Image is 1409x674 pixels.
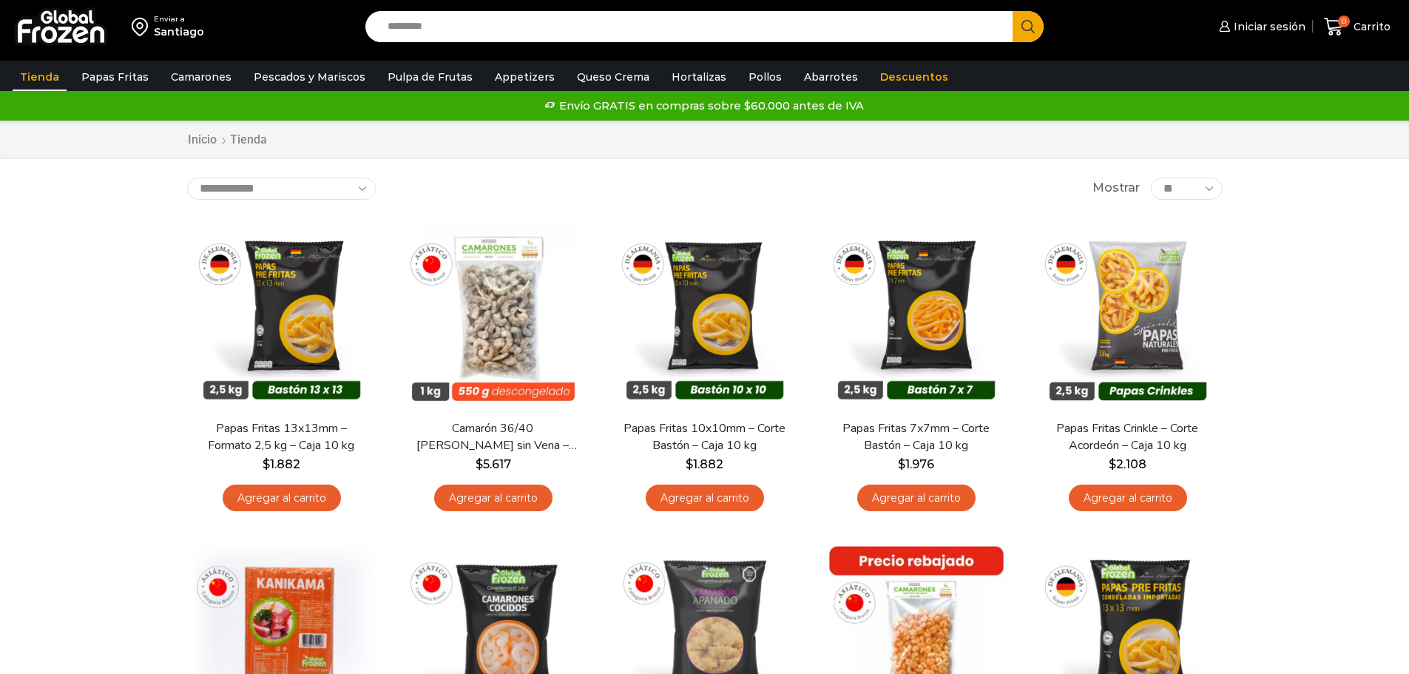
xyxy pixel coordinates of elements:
select: Pedido de la tienda [187,178,376,200]
a: Tienda [13,63,67,91]
span: $ [1109,457,1116,471]
span: $ [898,457,905,471]
a: Agregar al carrito: “Camarón 36/40 Crudo Pelado sin Vena - Bronze - Caja 10 kg” [434,485,553,512]
a: Papas Fritas [74,63,156,91]
span: Iniciar sesión [1230,19,1305,34]
img: address-field-icon.svg [132,14,154,39]
div: Santiago [154,24,204,39]
bdi: 1.976 [898,457,934,471]
div: Enviar a [154,14,204,24]
a: Camarones [163,63,239,91]
a: Camarón 36/40 [PERSON_NAME] sin Vena – Bronze – Caja 10 kg [408,420,578,454]
bdi: 2.108 [1109,457,1146,471]
span: 0 [1338,16,1350,27]
bdi: 1.882 [686,457,723,471]
a: Agregar al carrito: “Papas Fritas Crinkle - Corte Acordeón - Caja 10 kg” [1069,485,1187,512]
nav: Breadcrumb [187,132,267,149]
a: 0 Carrito [1320,10,1394,44]
span: $ [476,457,483,471]
a: Abarrotes [797,63,865,91]
button: Search button [1013,11,1044,42]
a: Agregar al carrito: “Papas Fritas 13x13mm - Formato 2,5 kg - Caja 10 kg” [223,485,341,512]
a: Papas Fritas 10x10mm – Corte Bastón – Caja 10 kg [619,420,789,454]
bdi: 1.882 [263,457,300,471]
span: $ [686,457,693,471]
bdi: 5.617 [476,457,511,471]
a: Agregar al carrito: “Papas Fritas 10x10mm - Corte Bastón - Caja 10 kg” [646,485,764,512]
a: Hortalizas [664,63,734,91]
a: Papas Fritas 7x7mm – Corte Bastón – Caja 10 kg [831,420,1001,454]
a: Papas Fritas Crinkle – Corte Acordeón – Caja 10 kg [1042,420,1212,454]
a: Pescados y Mariscos [246,63,373,91]
a: Queso Crema [570,63,657,91]
a: Iniciar sesión [1215,12,1305,41]
h1: Tienda [230,132,267,146]
a: Pulpa de Frutas [380,63,480,91]
a: Pollos [741,63,789,91]
span: Carrito [1350,19,1391,34]
span: Mostrar [1092,180,1140,197]
a: Inicio [187,132,217,149]
a: Agregar al carrito: “Papas Fritas 7x7mm - Corte Bastón - Caja 10 kg” [857,485,976,512]
span: $ [263,457,270,471]
a: Descuentos [873,63,956,91]
a: Papas Fritas 13x13mm – Formato 2,5 kg – Caja 10 kg [196,420,366,454]
a: Appetizers [487,63,562,91]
